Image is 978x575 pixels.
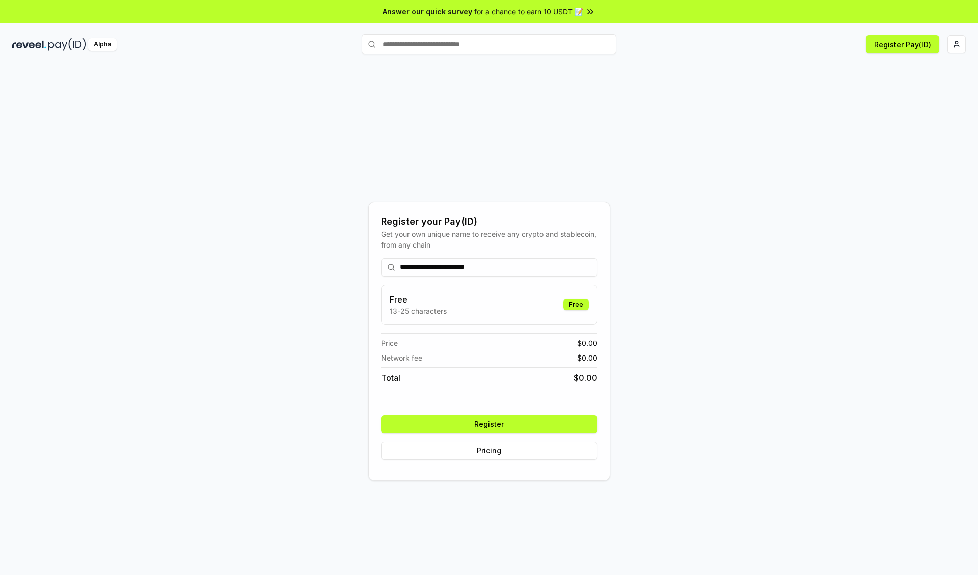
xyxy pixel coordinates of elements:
[381,415,597,433] button: Register
[577,338,597,348] span: $ 0.00
[381,214,597,229] div: Register your Pay(ID)
[866,35,939,53] button: Register Pay(ID)
[381,442,597,460] button: Pricing
[474,6,583,17] span: for a chance to earn 10 USDT 📝
[88,38,117,51] div: Alpha
[381,229,597,250] div: Get your own unique name to receive any crypto and stablecoin, from any chain
[381,372,400,384] span: Total
[574,372,597,384] span: $ 0.00
[563,299,589,310] div: Free
[390,293,447,306] h3: Free
[381,352,422,363] span: Network fee
[390,306,447,316] p: 13-25 characters
[381,338,398,348] span: Price
[12,38,46,51] img: reveel_dark
[577,352,597,363] span: $ 0.00
[48,38,86,51] img: pay_id
[383,6,472,17] span: Answer our quick survey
